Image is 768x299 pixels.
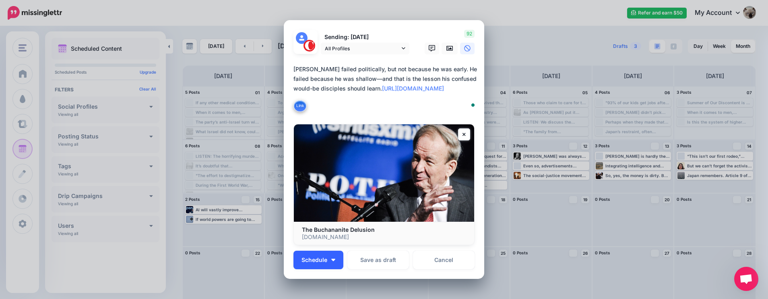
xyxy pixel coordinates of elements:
button: Link [293,100,307,112]
a: All Profiles [321,43,409,54]
a: Cancel [413,251,475,269]
img: user_default_image.png [296,32,308,44]
div: [PERSON_NAME] failed politically, but not because he was early. He failed because he was shallow—... [293,64,479,93]
p: [DOMAIN_NAME] [302,233,466,241]
span: Schedule [301,257,327,263]
img: 291864331_468958885230530_187971914351797662_n-bsa127305.png [303,40,315,52]
img: The Buchananite Delusion [294,124,474,222]
img: arrow-down-white.png [331,259,335,261]
b: The Buchananite Delusion [302,226,375,233]
button: Schedule [293,251,343,269]
textarea: To enrich screen reader interactions, please activate Accessibility in Grammarly extension settings [293,64,479,113]
span: All Profiles [325,44,400,53]
p: Sending: [DATE] [321,33,409,42]
button: Save as draft [347,251,409,269]
span: 92 [464,30,475,38]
